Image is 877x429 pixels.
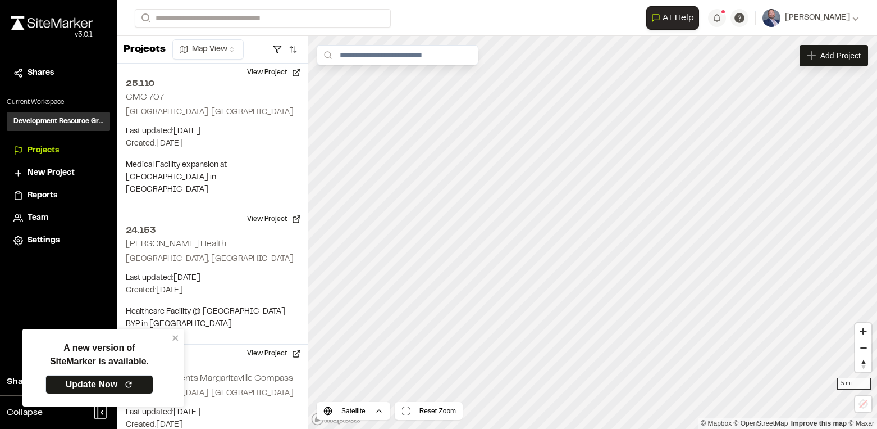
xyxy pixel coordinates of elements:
button: close [172,333,180,342]
span: [PERSON_NAME] [785,12,850,24]
button: Zoom in [855,323,871,340]
a: Team [13,212,103,224]
a: OpenStreetMap [734,419,788,427]
h2: MIG Investments Margaritaville Compass [126,374,293,382]
a: Shares [13,67,103,79]
p: Medical Facility expansion at [GEOGRAPHIC_DATA] in [GEOGRAPHIC_DATA] [126,159,299,196]
h2: [PERSON_NAME] Health [126,240,226,248]
p: Created: [DATE] [126,285,299,297]
p: [GEOGRAPHIC_DATA], [GEOGRAPHIC_DATA] [126,253,299,265]
button: Zoom out [855,340,871,356]
img: User [762,9,780,27]
span: Collapse [7,406,43,419]
img: rebrand.png [11,16,93,30]
a: Map feedback [791,419,847,427]
p: Healthcare Facility @ [GEOGRAPHIC_DATA] BYP in [GEOGRAPHIC_DATA] [126,306,299,331]
span: AI Help [663,11,694,25]
button: View Project [240,64,308,82]
button: Search [135,9,155,28]
h2: CMC 707 [126,93,164,101]
span: Settings [28,234,60,247]
div: 5 mi [837,378,871,390]
p: Created: [DATE] [126,138,299,150]
a: Maxar [848,419,874,427]
button: Satellite [317,402,390,420]
p: Last updated: [DATE] [126,125,299,138]
span: Zoom out [855,340,871,356]
span: Shares [28,67,54,79]
button: View Project [240,345,308,363]
button: [PERSON_NAME] [762,9,859,27]
h3: Development Resource Group [13,116,103,127]
h2: 22.201 [126,358,299,372]
span: Add Project [820,50,861,61]
a: Settings [13,234,103,247]
h2: 25.110 [126,77,299,91]
p: Current Workspace [7,97,110,107]
p: [GEOGRAPHIC_DATA], [GEOGRAPHIC_DATA] [126,106,299,119]
span: Reports [28,189,57,202]
button: Reset Zoom [395,402,463,420]
span: Share Workspace [7,375,82,389]
span: New Project [28,167,75,179]
p: A new version of SiteMarker is available. [50,341,149,368]
p: Last updated: [DATE] [126,272,299,285]
a: Mapbox [701,419,732,427]
span: Projects [28,144,59,157]
h2: 24.153 [126,224,299,237]
a: Reports [13,189,103,202]
a: Mapbox logo [311,413,360,426]
div: Open AI Assistant [646,6,704,30]
button: View Project [240,210,308,228]
canvas: Map [308,36,877,429]
div: Oh geez...please don't... [11,30,93,40]
p: [GEOGRAPHIC_DATA], [GEOGRAPHIC_DATA] [126,387,299,400]
p: Last updated: [DATE] [126,407,299,419]
a: New Project [13,167,103,179]
button: Open AI Assistant [646,6,699,30]
span: Team [28,212,48,224]
button: Reset bearing to north [855,356,871,372]
button: Location not available [855,396,871,412]
a: Projects [13,144,103,157]
p: Projects [124,42,166,57]
a: Update Now [45,375,153,394]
